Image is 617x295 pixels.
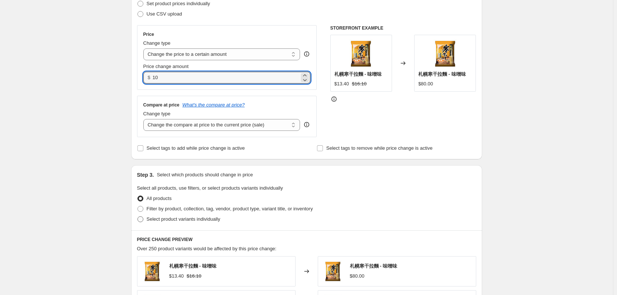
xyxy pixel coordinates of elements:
[143,111,171,116] span: Change type
[334,80,349,88] div: $13.40
[143,64,189,69] span: Price change amount
[346,39,376,68] img: 4901468139560_80x.JPG
[137,237,476,243] h6: PRICE CHANGE PREVIEW
[143,31,154,37] h3: Price
[141,260,163,282] img: 4901468139560_80x.JPG
[169,272,184,280] div: $13.40
[418,71,466,77] span: 札幌寒干拉麵 - 味噌味
[303,50,310,58] div: help
[418,80,433,88] div: $80.00
[143,102,180,108] h3: Compare at price
[137,171,154,179] h2: Step 3.
[147,11,182,17] span: Use CSV upload
[153,72,299,84] input: 80.00
[187,272,201,280] strike: $16.10
[137,246,277,251] span: Over 250 product variants would be affected by this price change:
[303,121,310,128] div: help
[147,1,210,6] span: Set product prices individually
[326,145,433,151] span: Select tags to remove while price change is active
[147,206,313,211] span: Filter by product, collection, tag, vendor, product type, variant title, or inventory
[147,196,172,201] span: All products
[330,25,476,31] h6: STOREFRONT EXAMPLE
[430,39,460,68] img: 4901468139560_80x.JPG
[183,102,245,108] button: What's the compare at price?
[137,185,283,191] span: Select all products, use filters, or select products variants individually
[169,263,217,269] span: 札幌寒干拉麵 - 味噌味
[350,272,365,280] div: $80.00
[334,71,382,77] span: 札幌寒干拉麵 - 味噌味
[147,216,220,222] span: Select product variants individually
[148,75,150,80] span: $
[157,171,253,179] p: Select which products should change in price
[147,145,245,151] span: Select tags to add while price change is active
[143,40,171,46] span: Change type
[352,80,367,88] strike: $16.10
[322,260,344,282] img: 4901468139560_80x.JPG
[350,263,398,269] span: 札幌寒干拉麵 - 味噌味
